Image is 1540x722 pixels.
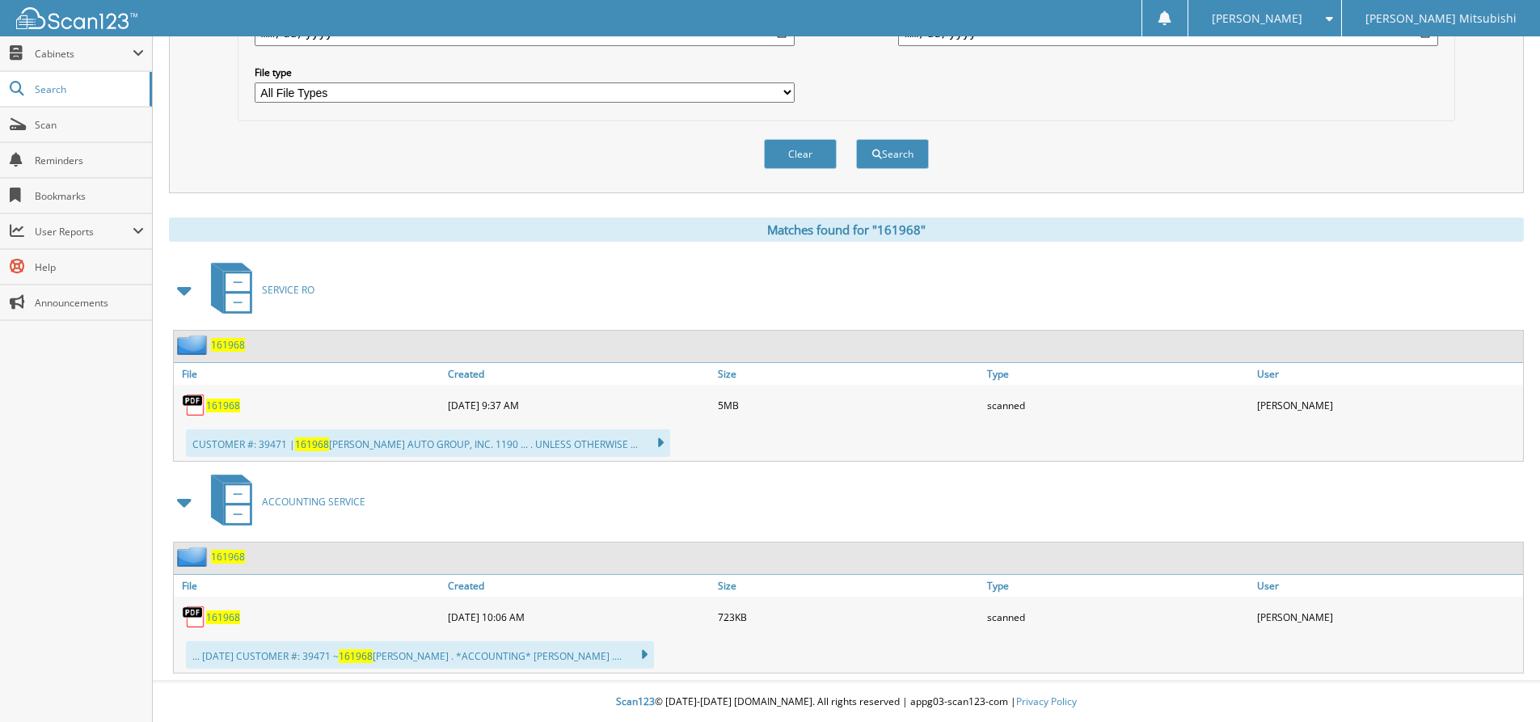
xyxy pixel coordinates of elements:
[206,399,240,412] a: 161968
[983,389,1253,421] div: scanned
[1253,575,1523,597] a: User
[1253,389,1523,421] div: [PERSON_NAME]
[35,225,133,239] span: User Reports
[444,389,714,421] div: [DATE] 9:37 AM
[714,363,984,385] a: Size
[186,429,670,457] div: CUSTOMER #: 39471 | [PERSON_NAME] AUTO GROUP, INC. 1190 ... . UNLESS OTHERWISE ...
[35,296,144,310] span: Announcements
[174,363,444,385] a: File
[714,601,984,633] div: 723KB
[295,437,329,451] span: 161968
[1253,363,1523,385] a: User
[444,363,714,385] a: Created
[182,393,206,417] img: PDF.png
[35,260,144,274] span: Help
[983,575,1253,597] a: Type
[153,682,1540,722] div: © [DATE]-[DATE] [DOMAIN_NAME]. All rights reserved | appg03-scan123-com |
[211,338,245,352] a: 161968
[174,575,444,597] a: File
[35,154,144,167] span: Reminders
[177,547,211,567] img: folder2.png
[255,65,795,79] label: File type
[201,470,365,534] a: ACCOUNTING SERVICE
[35,82,141,96] span: Search
[714,389,984,421] div: 5MB
[444,575,714,597] a: Created
[16,7,137,29] img: scan123-logo-white.svg
[182,605,206,629] img: PDF.png
[714,575,984,597] a: Size
[1365,14,1517,23] span: [PERSON_NAME] Mitsubishi
[35,47,133,61] span: Cabinets
[444,601,714,633] div: [DATE] 10:06 AM
[35,189,144,203] span: Bookmarks
[983,601,1253,633] div: scanned
[201,258,314,322] a: SERVICE RO
[177,335,211,355] img: folder2.png
[262,495,365,509] span: ACCOUNTING SERVICE
[35,118,144,132] span: Scan
[616,695,655,708] span: Scan123
[1016,695,1077,708] a: Privacy Policy
[983,363,1253,385] a: Type
[186,641,654,669] div: ... [DATE] CUSTOMER #: 39471 ~ [PERSON_NAME] . *ACCOUNTING* [PERSON_NAME] ....
[856,139,929,169] button: Search
[169,217,1524,242] div: Matches found for "161968"
[206,610,240,624] a: 161968
[1212,14,1302,23] span: [PERSON_NAME]
[1253,601,1523,633] div: [PERSON_NAME]
[211,550,245,564] a: 161968
[764,139,837,169] button: Clear
[262,283,314,297] span: SERVICE RO
[1459,644,1540,722] iframe: Chat Widget
[339,649,373,663] span: 161968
